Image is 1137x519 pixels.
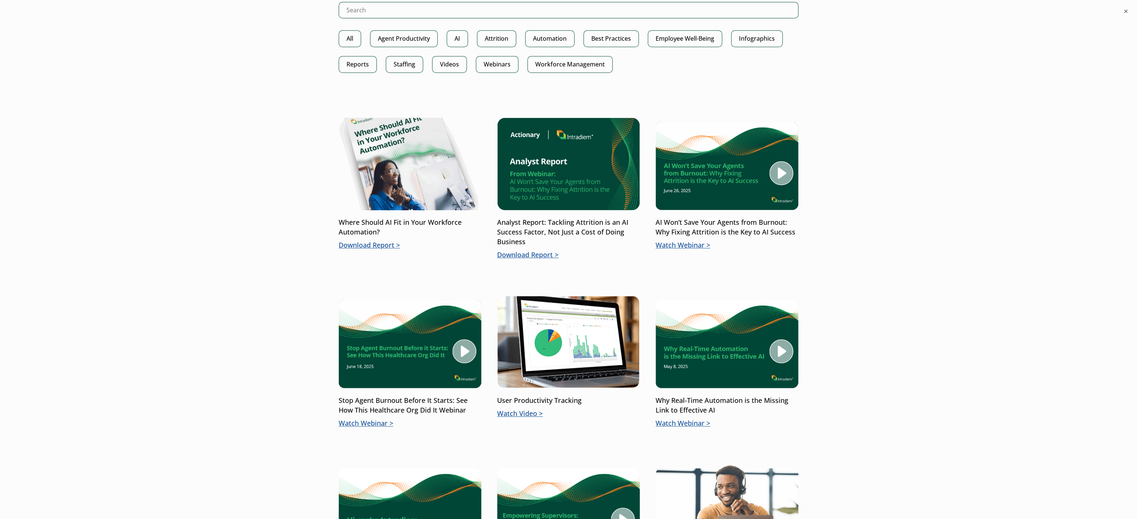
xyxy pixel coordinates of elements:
[476,56,518,73] a: Webinars
[583,30,639,47] a: Best Practices
[339,419,481,428] p: Watch Webinar
[339,218,481,237] p: Where Should AI Fit in Your Workforce Automation?
[497,250,640,260] p: Download Report
[525,30,574,47] a: Automation
[497,396,640,405] p: User Productivity Tracking
[370,30,438,47] a: Agent Productivity
[656,396,798,415] p: Why Real-Time Automation is the Missing Link to Effective AI
[497,218,640,247] p: Analyst Report: Tackling Attrition is an AI Success Factor, Not Just a Cost of Doing Business
[386,56,423,73] a: Staffing
[339,30,361,47] a: All
[656,296,798,428] a: Why Real-Time Automation is the Missing Link to Effective AIWatch Webinar
[656,118,798,250] a: AI Won’t Save Your Agents from Burnout: Why Fixing Attrition is the Key to AI SuccessWatch Webinar
[339,296,481,428] a: Stop Agent Burnout Before It Starts: See How This Healthcare Org Did It WebinarWatch Webinar
[497,409,640,419] p: Watch Video
[497,118,640,260] a: Analyst Report: Tackling Attrition is an AI Success Factor, Not Just a Cost of Doing BusinessDown...
[339,56,377,73] a: Reports
[447,30,468,47] a: AI
[339,118,481,210] img: Where Should AI Fit in Your Workforce Automation?
[339,118,481,250] a: Where Should AI Fit in Your Workforce Automation?Where Should AI Fit in Your Workforce Automation...
[1122,7,1130,15] button: ×
[339,240,481,250] p: Download Report
[656,218,798,237] p: AI Won’t Save Your Agents from Burnout: Why Fixing Attrition is the Key to AI Success
[477,30,516,47] a: Attrition
[339,396,481,415] p: Stop Agent Burnout Before It Starts: See How This Healthcare Org Did It Webinar
[432,56,467,73] a: Videos
[497,296,640,419] a: User Productivity TrackingWatch Video
[656,419,798,428] p: Watch Webinar
[527,56,613,73] a: Workforce Management
[656,240,798,250] p: Watch Webinar
[648,30,722,47] a: Employee Well-Being
[731,30,783,47] a: Infographics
